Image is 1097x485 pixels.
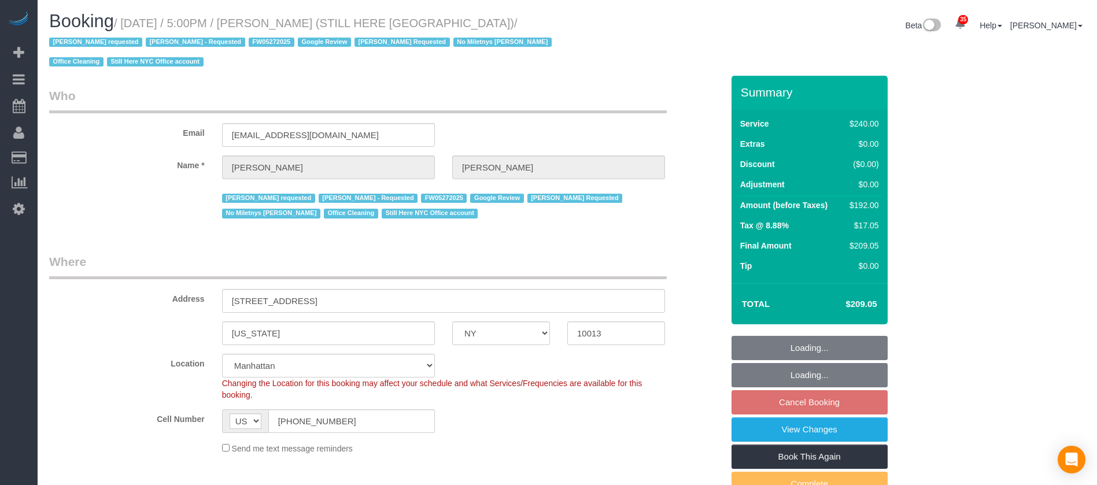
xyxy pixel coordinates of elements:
span: [PERSON_NAME] - Requested [146,38,245,47]
label: Service [740,118,769,129]
label: Location [40,354,213,369]
span: Booking [49,11,114,31]
label: Tax @ 8.88% [740,220,789,231]
span: [PERSON_NAME] - Requested [319,194,418,203]
label: Cell Number [40,409,213,425]
span: FW05272025 [421,194,467,203]
span: [PERSON_NAME] requested [222,194,315,203]
legend: Who [49,87,667,113]
div: $240.00 [845,118,878,129]
span: Office Cleaning [324,209,378,218]
h4: $209.05 [811,299,877,309]
a: View Changes [732,417,888,442]
img: New interface [922,18,941,34]
span: [PERSON_NAME] Requested [527,194,623,203]
label: Amount (before Taxes) [740,199,828,211]
div: ($0.00) [845,158,878,170]
small: / [DATE] / 5:00PM / [PERSON_NAME] (STILL HERE [GEOGRAPHIC_DATA]) [49,17,555,69]
span: Google Review [298,38,351,47]
div: $0.00 [845,138,878,150]
a: Book This Again [732,445,888,469]
input: Zip Code [567,321,665,345]
label: Tip [740,260,752,272]
div: $209.05 [845,240,878,251]
input: City [222,321,435,345]
span: Office Cleaning [49,57,104,66]
label: Discount [740,158,775,170]
a: [PERSON_NAME] [1010,21,1083,30]
a: Help [980,21,1002,30]
label: Adjustment [740,179,785,190]
a: 35 [949,12,972,37]
span: Changing the Location for this booking may affect your schedule and what Services/Frequencies are... [222,379,642,399]
legend: Where [49,253,667,279]
span: No Miletnys [PERSON_NAME] [453,38,552,47]
span: 35 [958,15,968,24]
div: $192.00 [845,199,878,211]
span: / [49,17,555,69]
input: Cell Number [268,409,435,433]
span: Still Here NYC Office account [107,57,204,66]
span: [PERSON_NAME] requested [49,38,142,47]
div: $17.05 [845,220,878,231]
span: Send me text message reminders [232,444,353,453]
span: Still Here NYC Office account [382,209,478,218]
h3: Summary [741,86,882,99]
img: Automaid Logo [7,12,30,28]
label: Final Amount [740,240,792,251]
div: $0.00 [845,179,878,190]
div: Open Intercom Messenger [1058,446,1085,473]
span: Google Review [470,194,523,203]
span: No Miletnys [PERSON_NAME] [222,209,320,218]
label: Name * [40,156,213,171]
span: FW05272025 [249,38,294,47]
input: Last Name [452,156,665,179]
label: Address [40,289,213,305]
strong: Total [742,299,770,309]
input: Email [222,123,435,147]
span: [PERSON_NAME] Requested [354,38,450,47]
div: $0.00 [845,260,878,272]
input: First Name [222,156,435,179]
label: Email [40,123,213,139]
label: Extras [740,138,765,150]
a: Beta [906,21,941,30]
